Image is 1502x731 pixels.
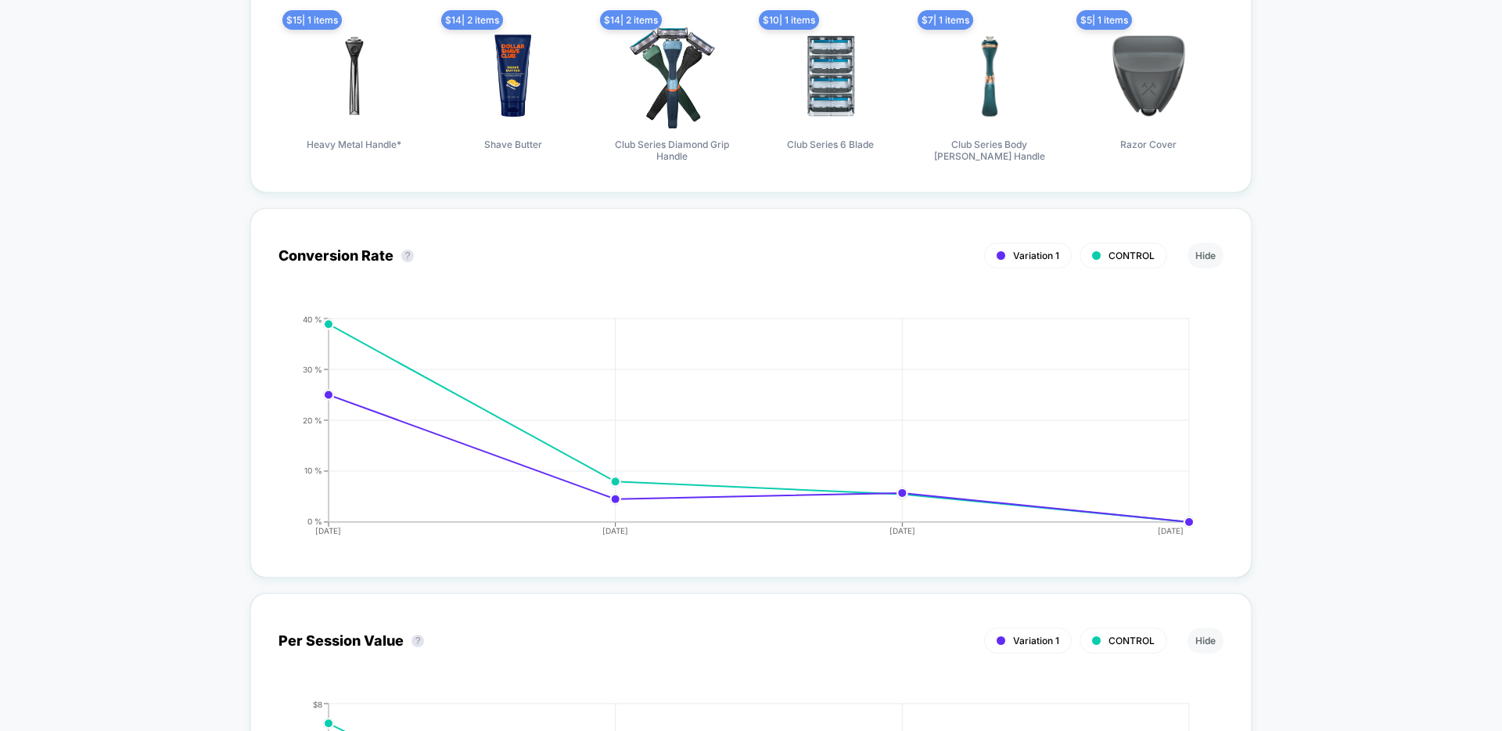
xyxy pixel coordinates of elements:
span: Club Series 6 Blade [787,139,874,164]
tspan: 40 % [303,314,322,323]
tspan: [DATE] [889,526,915,535]
div: CONVERSION_RATE [263,315,1208,549]
img: Heavy Metal Handle* [300,21,409,131]
span: Razor Cover [1120,139,1177,164]
img: Club Series 6 Blade [776,21,886,131]
span: Heavy Metal Handle* [307,139,401,164]
span: $ 10 | 1 items [759,10,819,30]
tspan: [DATE] [602,526,628,535]
tspan: 20 % [303,415,322,424]
span: $ 14 | 2 items [441,10,503,30]
span: Club Series Diamond Grip Handle [613,139,731,164]
span: Shave Butter [484,139,542,164]
span: $ 7 | 1 items [918,10,973,30]
button: Hide [1188,628,1224,654]
button: Hide [1188,243,1224,268]
span: Club Series Body [PERSON_NAME] Handle [931,139,1048,164]
tspan: [DATE] [1158,526,1184,535]
span: CONTROL [1109,250,1155,261]
span: $ 5 | 1 items [1076,10,1132,30]
img: Razor Cover [1094,21,1203,131]
tspan: $8 [313,699,322,708]
tspan: 10 % [304,466,322,475]
img: Club Series Body Shaver Handle [935,21,1044,131]
img: Shave Butter [458,21,568,131]
img: Club Series Diamond Grip Handle [617,21,727,131]
tspan: 30 % [303,364,322,373]
span: CONTROL [1109,635,1155,646]
span: $ 15 | 1 items [282,10,342,30]
span: Variation 1 [1013,250,1059,261]
button: ? [401,250,414,262]
span: Variation 1 [1013,635,1059,646]
span: $ 14 | 2 items [600,10,662,30]
tspan: 0 % [307,517,322,526]
tspan: [DATE] [315,526,341,535]
button: ? [411,635,424,647]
